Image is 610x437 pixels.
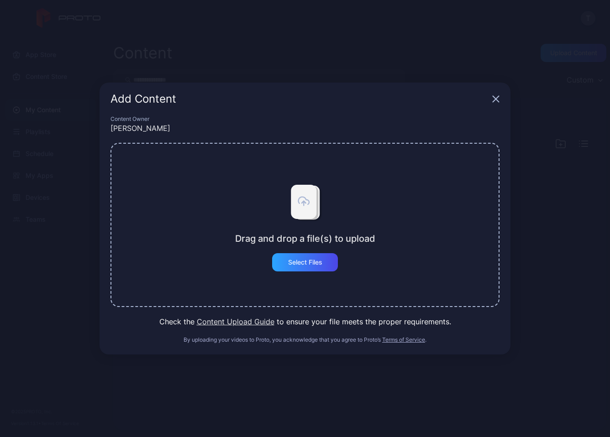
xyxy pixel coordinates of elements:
button: Select Files [272,253,338,271]
div: Drag and drop a file(s) to upload [235,233,375,244]
button: Terms of Service [382,336,425,343]
button: Content Upload Guide [197,316,274,327]
div: Add Content [110,94,489,104]
div: [PERSON_NAME] [110,123,500,134]
div: By uploading your videos to Proto, you acknowledge that you agree to Proto’s . [110,336,500,343]
div: Check the to ensure your file meets the proper requirements. [110,316,500,327]
div: Select Files [288,259,322,266]
div: Content Owner [110,115,500,123]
